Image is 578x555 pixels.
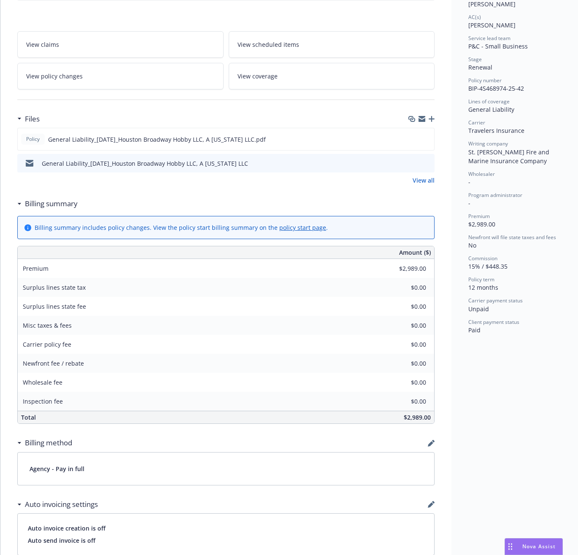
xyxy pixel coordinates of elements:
span: Carrier policy fee [23,340,71,348]
span: Inspection fee [23,397,63,405]
span: Newfront fee / rebate [23,359,84,367]
span: Policy [24,135,41,143]
button: preview file [424,159,431,168]
div: Agency - Pay in full [18,453,434,485]
a: View scheduled items [229,31,435,58]
span: BIP-4S468974-25-42 [468,84,524,92]
span: Auto invoice creation is off [28,524,424,533]
div: General Liability_[DATE]_Houston Broadway Hobby LLC, A [US_STATE] LLC [42,159,248,168]
span: 12 months [468,283,498,291]
input: 0.00 [376,357,431,370]
span: Travelers Insurance [468,127,524,135]
span: AC(s) [468,13,481,21]
input: 0.00 [376,262,431,275]
a: View coverage [229,63,435,89]
span: $2,989.00 [468,220,495,228]
span: Stage [468,56,482,63]
input: 0.00 [376,319,431,332]
button: preview file [423,135,431,144]
div: Files [17,113,40,124]
span: Amount ($) [399,248,431,257]
h3: Billing summary [25,198,78,209]
span: Carrier [468,119,485,126]
div: Auto invoicing settings [17,499,98,510]
input: 0.00 [376,376,431,389]
span: Writing company [468,140,508,147]
input: 0.00 [376,300,431,313]
span: Unpaid [468,305,489,313]
span: Renewal [468,63,492,71]
a: View claims [17,31,224,58]
span: View claims [26,40,59,49]
span: Auto send invoice is off [28,536,424,545]
div: Drag to move [505,539,516,555]
div: Billing summary includes policy changes. View the policy start billing summary on the . [35,223,328,232]
span: Total [21,413,36,421]
input: 0.00 [376,281,431,294]
span: Surplus lines state tax [23,283,86,291]
span: No [468,241,476,249]
span: Wholesale fee [23,378,62,386]
h3: Auto invoicing settings [25,499,98,510]
span: Program administrator [468,191,522,199]
span: View policy changes [26,72,83,81]
span: Surplus lines state fee [23,302,86,310]
button: download file [410,135,416,144]
span: Policy number [468,77,502,84]
button: download file [410,159,417,168]
span: Premium [23,264,49,272]
span: Nova Assist [522,543,556,550]
div: Billing method [17,437,72,448]
span: Lines of coverage [468,98,510,105]
a: View all [413,176,435,185]
span: Premium [468,213,490,220]
h3: Files [25,113,40,124]
span: Newfront will file state taxes and fees [468,234,556,241]
span: Commission [468,255,497,262]
button: Nova Assist [505,538,563,555]
span: - [468,178,470,186]
span: P&C - Small Business [468,42,528,50]
span: Policy term [468,276,494,283]
a: policy start page [279,224,326,232]
span: General Liability_[DATE]_Houston Broadway Hobby LLC, A [US_STATE] LLC.pdf [48,135,266,144]
h3: Billing method [25,437,72,448]
span: General Liability [468,105,514,113]
span: Carrier payment status [468,297,523,304]
span: Client payment status [468,318,519,326]
span: View coverage [238,72,278,81]
span: $2,989.00 [404,413,431,421]
div: Billing summary [17,198,78,209]
a: View policy changes [17,63,224,89]
span: St. [PERSON_NAME] Fire and Marine Insurance Company [468,148,551,165]
span: 15% / $448.35 [468,262,508,270]
span: [PERSON_NAME] [468,21,516,29]
span: Misc taxes & fees [23,321,72,329]
span: Wholesaler [468,170,495,178]
span: - [468,199,470,207]
input: 0.00 [376,395,431,408]
input: 0.00 [376,338,431,351]
span: View scheduled items [238,40,299,49]
span: Service lead team [468,35,510,42]
span: Paid [468,326,481,334]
